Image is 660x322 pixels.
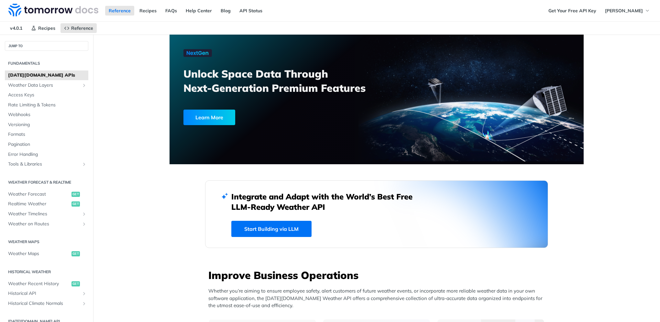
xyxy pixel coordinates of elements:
a: Get Your Free API Key [545,6,600,16]
img: NextGen [183,49,212,57]
span: Historical Climate Normals [8,300,80,307]
span: Realtime Weather [8,201,70,207]
a: Webhooks [5,110,88,120]
button: Show subpages for Weather Data Layers [82,83,87,88]
h3: Improve Business Operations [208,268,548,282]
span: Weather Forecast [8,191,70,198]
span: v4.0.1 [6,23,26,33]
a: Start Building via LLM [231,221,312,237]
div: Learn More [183,110,235,125]
span: Weather Recent History [8,281,70,287]
span: Webhooks [8,112,87,118]
button: Show subpages for Weather on Routes [82,221,87,227]
a: Historical APIShow subpages for Historical API [5,289,88,298]
span: Tools & Libraries [8,161,80,167]
a: Weather Recent Historyget [5,279,88,289]
a: [DATE][DOMAIN_NAME] APIs [5,70,88,80]
span: Versioning [8,122,87,128]
a: Weather on RoutesShow subpages for Weather on Routes [5,219,88,229]
h2: Weather Maps [5,239,88,245]
a: Historical Climate NormalsShow subpages for Historical Climate Normals [5,299,88,308]
span: Error Handling [8,151,87,158]
a: Weather Data LayersShow subpages for Weather Data Layers [5,80,88,90]
span: Weather Timelines [8,211,80,217]
a: Error Handling [5,150,88,159]
h2: Fundamentals [5,60,88,66]
button: [PERSON_NAME] [601,6,654,16]
button: Show subpages for Historical API [82,291,87,296]
span: get [71,281,80,286]
span: Access Keys [8,92,87,98]
span: get [71,192,80,197]
a: Rate Limiting & Tokens [5,100,88,110]
a: Realtime Weatherget [5,199,88,209]
span: [DATE][DOMAIN_NAME] APIs [8,72,87,79]
a: Reference [60,23,97,33]
span: Weather on Routes [8,221,80,227]
a: Weather Mapsget [5,249,88,259]
a: FAQs [162,6,181,16]
h3: Unlock Space Data Through Next-Generation Premium Features [183,67,384,95]
a: Recipes [27,23,59,33]
button: Show subpages for Tools & Libraries [82,162,87,167]
button: Show subpages for Weather Timelines [82,211,87,217]
h2: Weather Forecast & realtime [5,179,88,185]
span: Formats [8,131,87,138]
a: Blog [217,6,234,16]
a: Weather Forecastget [5,189,88,199]
a: Formats [5,130,88,139]
a: Versioning [5,120,88,130]
span: Rate Limiting & Tokens [8,102,87,108]
span: Historical API [8,290,80,297]
span: Pagination [8,141,87,148]
a: Tools & LibrariesShow subpages for Tools & Libraries [5,159,88,169]
button: JUMP TO [5,41,88,51]
button: Show subpages for Historical Climate Normals [82,301,87,306]
span: Weather Data Layers [8,82,80,89]
h2: Historical Weather [5,269,88,275]
span: get [71,201,80,207]
span: Weather Maps [8,251,70,257]
img: Tomorrow.io Weather API Docs [8,4,98,16]
a: Recipes [136,6,160,16]
a: Weather TimelinesShow subpages for Weather Timelines [5,209,88,219]
span: get [71,251,80,256]
a: API Status [236,6,266,16]
span: Recipes [38,25,55,31]
a: Pagination [5,140,88,149]
a: Learn More [183,110,344,125]
a: Access Keys [5,90,88,100]
span: Reference [71,25,93,31]
h2: Integrate and Adapt with the World’s Best Free LLM-Ready Weather API [231,191,422,212]
p: Whether you’re aiming to ensure employee safety, alert customers of future weather events, or inc... [208,287,548,309]
a: Help Center [182,6,215,16]
span: [PERSON_NAME] [605,8,643,14]
a: Reference [105,6,134,16]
